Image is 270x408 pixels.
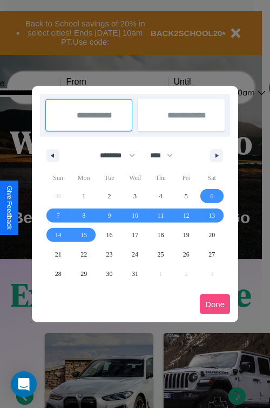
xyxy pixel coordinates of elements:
span: 12 [183,206,190,225]
span: 6 [210,186,213,206]
button: 12 [173,206,199,225]
span: 24 [132,245,138,264]
span: 25 [157,245,164,264]
button: 18 [148,225,173,245]
span: 14 [55,225,62,245]
span: 29 [80,264,87,283]
span: 4 [159,186,162,206]
button: 6 [199,186,225,206]
button: 29 [71,264,96,283]
span: 5 [185,186,188,206]
span: Tue [97,169,122,186]
button: 7 [45,206,71,225]
span: Thu [148,169,173,186]
button: 28 [45,264,71,283]
span: 27 [208,245,215,264]
span: 28 [55,264,62,283]
span: 1 [82,186,85,206]
button: 24 [122,245,147,264]
span: 10 [132,206,138,225]
span: 30 [106,264,113,283]
span: Sat [199,169,225,186]
span: 19 [183,225,190,245]
button: 25 [148,245,173,264]
span: 13 [208,206,215,225]
span: 18 [157,225,164,245]
span: 15 [80,225,87,245]
button: 4 [148,186,173,206]
button: 15 [71,225,96,245]
span: 2 [108,186,111,206]
button: Done [200,294,230,314]
button: 16 [97,225,122,245]
button: 8 [71,206,96,225]
button: 20 [199,225,225,245]
button: 1 [71,186,96,206]
span: 9 [108,206,111,225]
span: Sun [45,169,71,186]
span: Mon [71,169,96,186]
span: 20 [208,225,215,245]
button: 5 [173,186,199,206]
button: 11 [148,206,173,225]
button: 13 [199,206,225,225]
button: 31 [122,264,147,283]
button: 10 [122,206,147,225]
span: 22 [80,245,87,264]
button: 14 [45,225,71,245]
span: 3 [133,186,137,206]
button: 23 [97,245,122,264]
button: 19 [173,225,199,245]
span: 23 [106,245,113,264]
span: 21 [55,245,62,264]
button: 9 [97,206,122,225]
button: 30 [97,264,122,283]
button: 22 [71,245,96,264]
button: 27 [199,245,225,264]
button: 26 [173,245,199,264]
span: 11 [158,206,164,225]
span: 17 [132,225,138,245]
div: Open Intercom Messenger [11,371,37,397]
span: 26 [183,245,190,264]
button: 2 [97,186,122,206]
button: 3 [122,186,147,206]
span: 31 [132,264,138,283]
span: Wed [122,169,147,186]
span: Fri [173,169,199,186]
button: 21 [45,245,71,264]
div: Give Feedback [5,186,13,230]
button: 17 [122,225,147,245]
span: 16 [106,225,113,245]
span: 7 [57,206,60,225]
span: 8 [82,206,85,225]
